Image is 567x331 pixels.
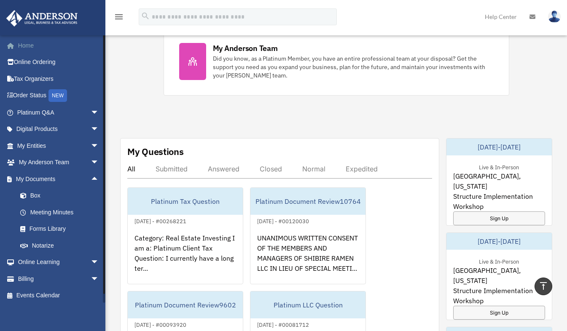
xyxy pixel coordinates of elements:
div: [DATE] - #00120030 [250,216,316,225]
div: Platinum Tax Question [128,188,243,215]
span: [GEOGRAPHIC_DATA], [US_STATE] [453,171,545,191]
div: All [127,165,135,173]
i: menu [114,12,124,22]
a: My Anderson Teamarrow_drop_down [6,154,112,171]
div: Platinum LLC Question [250,291,365,318]
a: Forms Library [12,221,112,238]
div: Submitted [156,165,188,173]
div: Live & In-Person [472,256,526,265]
a: Online Learningarrow_drop_down [6,254,112,271]
a: Digital Productsarrow_drop_down [6,121,112,138]
span: arrow_drop_down [91,121,107,138]
a: Notarize [12,237,112,254]
div: Platinum Document Review9602 [128,291,243,318]
span: arrow_drop_down [91,104,107,121]
i: vertical_align_top [538,281,548,291]
a: Box [12,187,112,204]
a: Home [6,37,112,54]
img: User Pic [548,11,561,23]
span: [GEOGRAPHIC_DATA], [US_STATE] [453,265,545,286]
div: Platinum Document Review10764 [250,188,365,215]
a: Order StatusNEW [6,87,112,104]
div: NEW [48,89,67,102]
div: Category: Real Estate Investing I am a: Platinum Client Tax Question: I currently have a long ter... [128,226,243,292]
div: [DATE] - #00081712 [250,320,316,328]
div: Expedited [346,165,378,173]
span: arrow_drop_down [91,270,107,288]
div: [DATE] - #00268221 [128,216,193,225]
a: Events Calendar [6,287,112,304]
div: Did you know, as a Platinum Member, you have an entire professional team at your disposal? Get th... [213,54,494,80]
span: Structure Implementation Workshop [453,286,545,306]
a: Meeting Minutes [12,204,112,221]
div: Answered [208,165,239,173]
span: arrow_drop_up [91,171,107,188]
i: search [141,11,150,21]
div: UNANIMOUS WRITTEN CONSENT OF THE MEMBERS AND MANAGERS OF SHIBIRE RAMEN LLC IN LIEU OF SPECIAL MEE... [250,226,365,292]
div: Normal [302,165,325,173]
div: [DATE] - #00093920 [128,320,193,328]
a: Tax Organizers [6,70,112,87]
div: My Anderson Team [213,43,278,53]
a: My Entitiesarrow_drop_down [6,137,112,154]
a: My Anderson Team Did you know, as a Platinum Member, you have an entire professional team at your... [164,27,509,96]
div: My Questions [127,145,184,158]
a: Platinum Document Review10764[DATE] - #00120030UNANIMOUS WRITTEN CONSENT OF THE MEMBERS AND MANAG... [250,187,366,284]
a: vertical_align_top [535,278,552,295]
span: Structure Implementation Workshop [453,191,545,211]
div: [DATE]-[DATE] [446,139,552,155]
img: Anderson Advisors Platinum Portal [4,10,80,27]
span: arrow_drop_down [91,254,107,271]
a: Sign Up [453,211,545,225]
div: Closed [260,165,282,173]
a: My Documentsarrow_drop_up [6,171,112,187]
a: Online Ordering [6,54,112,71]
a: Platinum Tax Question[DATE] - #00268221Category: Real Estate Investing I am a: Platinum Client Ta... [127,187,243,284]
a: Billingarrow_drop_down [6,270,112,287]
span: arrow_drop_down [91,154,107,171]
a: Platinum Q&Aarrow_drop_down [6,104,112,121]
a: Sign Up [453,306,545,320]
a: menu [114,15,124,22]
div: [DATE]-[DATE] [446,233,552,250]
div: Live & In-Person [472,162,526,171]
span: arrow_drop_down [91,137,107,155]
